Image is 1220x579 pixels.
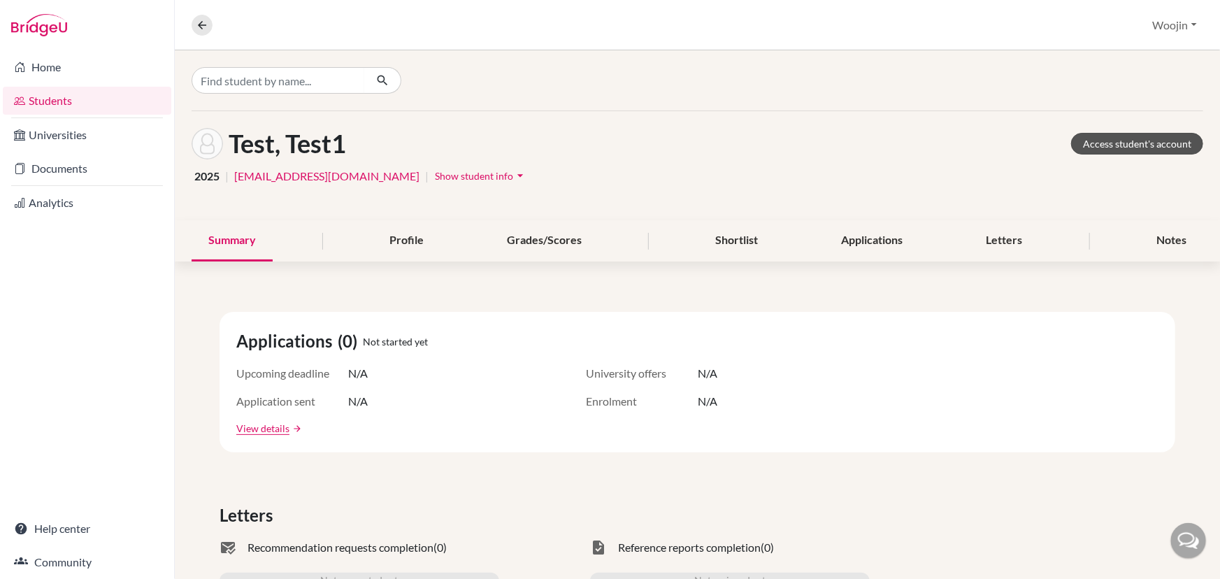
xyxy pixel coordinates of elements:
[338,329,363,354] span: (0)
[236,365,348,382] span: Upcoming deadline
[363,334,428,349] span: Not started yet
[3,515,171,543] a: Help center
[194,168,220,185] span: 2025
[3,189,171,217] a: Analytics
[348,365,368,382] span: N/A
[236,329,338,354] span: Applications
[3,155,171,183] a: Documents
[433,539,447,556] span: (0)
[1140,220,1203,262] div: Notes
[236,421,289,436] a: View details
[192,220,273,262] div: Summary
[698,365,717,382] span: N/A
[236,393,348,410] span: Application sent
[229,129,346,159] h1: Test, Test1
[1147,12,1203,38] button: Woojin
[192,128,223,159] img: Test1 Test's avatar
[618,539,761,556] span: Reference reports completion
[513,169,527,183] i: arrow_drop_down
[435,170,513,182] span: Show student info
[220,539,236,556] span: mark_email_read
[699,220,775,262] div: Shortlist
[698,393,717,410] span: N/A
[825,220,920,262] div: Applications
[3,53,171,81] a: Home
[490,220,598,262] div: Grades/Scores
[348,393,368,410] span: N/A
[586,365,698,382] span: University offers
[192,67,365,94] input: Find student by name...
[761,539,774,556] span: (0)
[225,168,229,185] span: |
[373,220,440,262] div: Profile
[434,165,528,187] button: Show student infoarrow_drop_down
[425,168,429,185] span: |
[247,539,433,556] span: Recommendation requests completion
[3,87,171,115] a: Students
[289,424,302,434] a: arrow_forward
[220,503,278,528] span: Letters
[234,168,419,185] a: [EMAIL_ADDRESS][DOMAIN_NAME]
[970,220,1040,262] div: Letters
[11,14,67,36] img: Bridge-U
[3,121,171,149] a: Universities
[31,10,60,22] span: Help
[1071,133,1203,155] a: Access student's account
[590,539,607,556] span: task
[3,548,171,576] a: Community
[586,393,698,410] span: Enrolment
